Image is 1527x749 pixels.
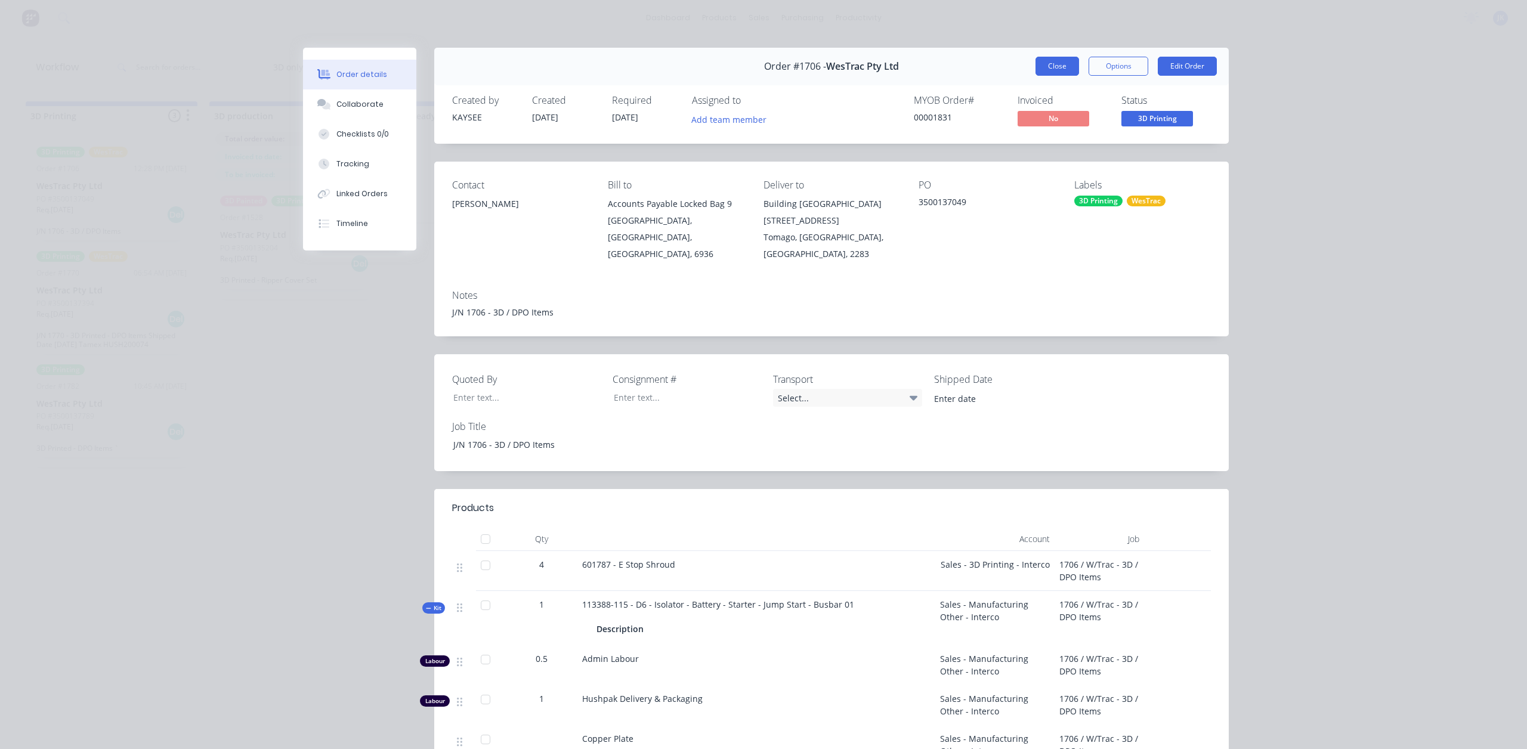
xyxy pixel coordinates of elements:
div: Tomago, [GEOGRAPHIC_DATA], [GEOGRAPHIC_DATA], 2283 [763,229,900,262]
div: Sales - Manufacturing Other - Interco [935,591,1055,645]
div: Assigned to [692,95,811,106]
div: Created by [452,95,518,106]
span: 601787 - E Stop Shroud [582,559,675,570]
button: Timeline [303,209,416,239]
div: PO [919,179,1055,191]
div: 3D Printing [1074,196,1123,206]
span: [DATE] [612,112,638,123]
div: 1706 / W/Trac - 3D / DPO Items [1055,685,1144,725]
div: Order details [336,69,387,80]
span: WesTrac Pty Ltd [826,61,899,72]
span: 113388-115 - D6 - Isolator - Battery - Starter - Jump Start - Busbar 01 [582,599,854,610]
span: Order #1706 - [764,61,826,72]
label: Job Title [452,419,601,434]
div: Accounts Payable Locked Bag 9[GEOGRAPHIC_DATA], [GEOGRAPHIC_DATA], [GEOGRAPHIC_DATA], 6936 [608,196,744,262]
div: Kit [422,602,445,614]
div: 00001831 [914,111,1003,123]
span: 3D Printing [1121,111,1193,126]
div: Labels [1074,179,1211,191]
div: J/N 1706 - 3D / DPO Items [452,306,1211,318]
button: Close [1035,57,1079,76]
div: Deliver to [763,179,900,191]
div: Select... [773,389,922,407]
button: Add team member [685,111,773,127]
span: Hushpak Delivery & Packaging [582,693,703,704]
span: 1 [539,598,544,611]
label: Quoted By [452,372,601,386]
div: 1706 / W/Trac - 3D / DPO Items [1055,645,1144,685]
label: Transport [773,372,922,386]
span: [DATE] [532,112,558,123]
div: Building [GEOGRAPHIC_DATA][STREET_ADDRESS] [763,196,900,229]
div: Status [1121,95,1211,106]
div: Timeline [336,218,368,229]
button: 3D Printing [1121,111,1193,129]
button: Tracking [303,149,416,179]
button: Checklists 0/0 [303,119,416,149]
div: Sales - Manufacturing Other - Interco [935,685,1055,725]
div: Labour [420,695,450,707]
div: MYOB Order # [914,95,1003,106]
div: Collaborate [336,99,384,110]
div: Created [532,95,598,106]
div: Qty [506,527,577,551]
div: [PERSON_NAME] [452,196,589,234]
div: Bill to [608,179,744,191]
div: Products [452,501,494,515]
div: J/N 1706 - 3D / DPO Items [444,436,593,453]
div: [PERSON_NAME] [452,196,589,212]
span: 0.5 [536,652,548,665]
div: Labour [420,655,450,667]
button: Edit Order [1158,57,1217,76]
input: Enter date [926,389,1074,407]
div: [GEOGRAPHIC_DATA], [GEOGRAPHIC_DATA], [GEOGRAPHIC_DATA], 6936 [608,212,744,262]
div: Sales - Manufacturing Other - Interco [935,645,1055,685]
div: Accounts Payable Locked Bag 9 [608,196,744,212]
div: Tracking [336,159,369,169]
div: KAYSEE [452,111,518,123]
span: Kit [426,603,441,612]
div: 3500137049 [919,196,1055,212]
button: Collaborate [303,89,416,119]
div: Account [935,527,1055,551]
span: 4 [539,558,544,571]
button: Linked Orders [303,179,416,209]
div: Description [596,620,648,637]
div: Notes [452,290,1211,301]
div: Job [1055,527,1144,551]
button: Order details [303,60,416,89]
button: Options [1089,57,1148,76]
div: WesTrac [1127,196,1166,206]
div: 1706 / W/Trac - 3D / DPO Items [1055,551,1144,591]
div: Sales - 3D Printing - Interco [935,551,1055,591]
span: No [1018,111,1089,126]
div: 1706 / W/Trac - 3D / DPO Items [1055,591,1144,645]
span: Admin Labour [582,653,639,664]
div: Invoiced [1018,95,1107,106]
div: Contact [452,179,589,191]
span: 1 [539,692,544,705]
label: Consignment # [613,372,762,386]
div: Linked Orders [336,188,388,199]
div: Required [612,95,678,106]
div: Checklists 0/0 [336,129,389,140]
label: Shipped Date [934,372,1083,386]
span: Copper Plate [582,733,633,744]
div: Building [GEOGRAPHIC_DATA][STREET_ADDRESS]Tomago, [GEOGRAPHIC_DATA], [GEOGRAPHIC_DATA], 2283 [763,196,900,262]
button: Add team member [692,111,773,127]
